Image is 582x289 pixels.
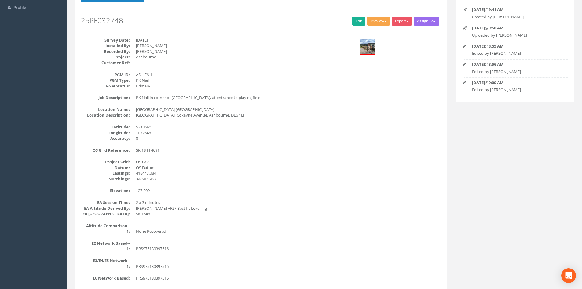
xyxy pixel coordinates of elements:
[136,49,349,54] dd: [PERSON_NAME]
[81,124,130,130] dt: Latitude:
[489,61,503,67] strong: 8:56 AM
[81,240,130,246] dt: E2 Network Based--
[472,80,559,86] p: @
[81,228,130,234] dt: 1:
[136,200,349,206] dd: 2 x 3 minutes
[81,107,130,113] dt: Location Name:
[472,43,559,49] p: @
[136,264,349,269] dd: PRS975130397516
[81,135,130,141] dt: Accuracy:
[81,54,130,60] dt: Project:
[136,37,349,43] dd: [DATE]
[81,188,130,194] dt: Elevation:
[472,7,485,12] strong: [DATE]
[81,130,130,136] dt: Longitude:
[136,54,349,60] dd: Ashbourne
[81,49,130,54] dt: Recorded By:
[472,43,485,49] strong: [DATE]
[136,275,349,281] dd: PRS975130397516
[81,43,130,49] dt: Installed By:
[489,7,503,12] strong: 9:41 AM
[136,165,349,171] dd: OS Datum
[136,43,349,49] dd: [PERSON_NAME]
[472,80,485,85] strong: [DATE]
[352,17,365,26] a: Edit
[136,211,349,217] dd: SK 1846
[360,39,375,54] img: 4cbf8a1a-7e58-af09-c2df-8d90efdf2333_c223908b-5e3a-5558-4e91-e27b588db19c_thumb.jpg
[489,80,503,85] strong: 9:00 AM
[81,147,130,153] dt: OS Grid Reference:
[81,206,130,211] dt: EA Altitude Derived By:
[136,170,349,176] dd: 418447.084
[392,17,412,26] button: Export
[489,43,503,49] strong: 8:55 AM
[81,165,130,171] dt: Datum:
[136,188,349,194] dd: 127.209
[81,77,130,83] dt: PGM Type:
[472,61,559,67] p: @
[136,130,349,136] dd: -1.72646
[472,14,559,20] p: Created by [PERSON_NAME]
[472,61,485,67] strong: [DATE]
[13,5,26,10] span: Profile
[81,60,130,66] dt: Customer Ref:
[81,37,130,43] dt: Survey Date:
[472,25,485,31] strong: [DATE]
[81,17,441,24] h2: 25PF032748
[136,246,349,252] dd: PRS975130397516
[81,200,130,206] dt: EA Session Time:
[81,211,130,217] dt: EA [GEOGRAPHIC_DATA]:
[472,50,559,56] p: Edited by [PERSON_NAME]
[136,228,349,234] dd: None Recovered
[414,17,439,26] button: Assign To
[136,107,349,113] dd: [GEOGRAPHIC_DATA] [GEOGRAPHIC_DATA]
[136,159,349,165] dd: OS Grid
[136,124,349,130] dd: 53.01921
[81,170,130,176] dt: Eastings:
[472,32,559,38] p: Uploaded by [PERSON_NAME]
[81,95,130,101] dt: Job Description:
[81,72,130,78] dt: PGM ID:
[81,264,130,269] dt: 1:
[136,95,349,101] dd: PK Nail in corner of [GEOGRAPHIC_DATA], at entrance to playing fields.
[81,258,130,264] dt: E3/E4/E5 Network--
[472,25,559,31] p: @
[136,135,349,141] dd: 8
[81,83,130,89] dt: PGM Status:
[136,147,349,153] dd: SK 1844 4691
[136,176,349,182] dd: 346911.967
[136,77,349,83] dd: PK Nail
[136,206,349,211] dd: [PERSON_NAME] VRS/ Best fit Levelling
[81,112,130,118] dt: Location Description:
[136,83,349,89] dd: Primary
[81,176,130,182] dt: Northings:
[472,69,559,75] p: Edited by [PERSON_NAME]
[472,87,559,93] p: Edited by [PERSON_NAME]
[81,223,130,229] dt: Altitude Comparison--
[81,246,130,252] dt: 1:
[367,17,390,26] button: Preview
[472,7,559,13] p: @
[81,159,130,165] dt: Project Grid:
[81,275,130,281] dt: E6 Network Based:
[136,72,349,78] dd: ASH E6-1
[561,268,576,283] div: Open Intercom Messenger
[136,112,349,118] dd: [GEOGRAPHIC_DATA], Cokayne Avenue, Ashbourne, DE6 1EJ
[489,25,503,31] strong: 9:50 AM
